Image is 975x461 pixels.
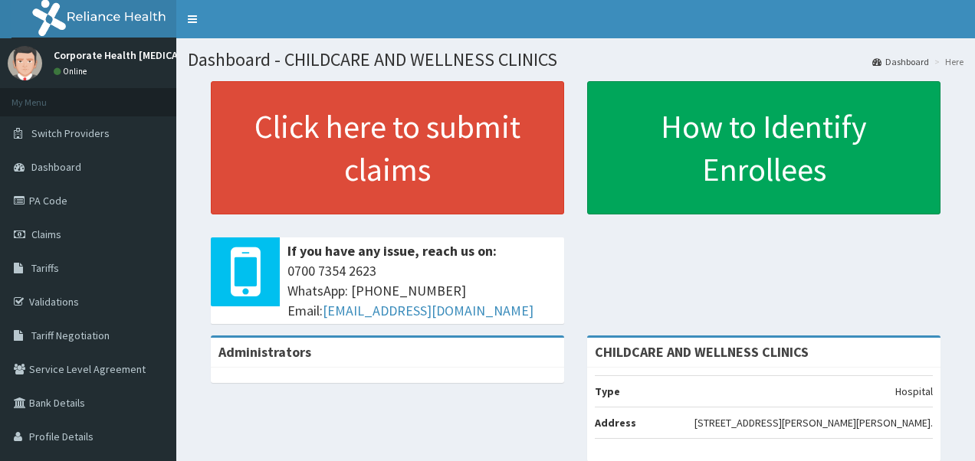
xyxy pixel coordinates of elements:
a: Dashboard [872,55,929,68]
span: 0700 7354 2623 WhatsApp: [PHONE_NUMBER] Email: [287,261,556,320]
p: Hospital [895,384,933,399]
p: [STREET_ADDRESS][PERSON_NAME][PERSON_NAME]. [694,415,933,430]
a: Online [54,66,90,77]
span: Tariff Negotiation [31,329,110,342]
b: Address [595,416,636,430]
b: Type [595,384,620,398]
a: [EMAIL_ADDRESS][DOMAIN_NAME] [323,302,533,319]
strong: CHILDCARE AND WELLNESS CLINICS [595,343,809,361]
h1: Dashboard - CHILDCARE AND WELLNESS CLINICS [188,50,964,70]
span: Switch Providers [31,126,110,140]
b: Administrators [218,343,311,361]
b: If you have any issue, reach us on: [287,242,497,260]
span: Dashboard [31,160,81,174]
img: User Image [8,46,42,80]
span: Claims [31,227,61,241]
a: How to Identify Enrollees [587,81,941,214]
span: Tariffs [31,261,59,275]
a: Click here to submit claims [211,81,564,214]
li: Here [931,55,964,68]
p: Corporate Health [MEDICAL_DATA] [54,50,217,60]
